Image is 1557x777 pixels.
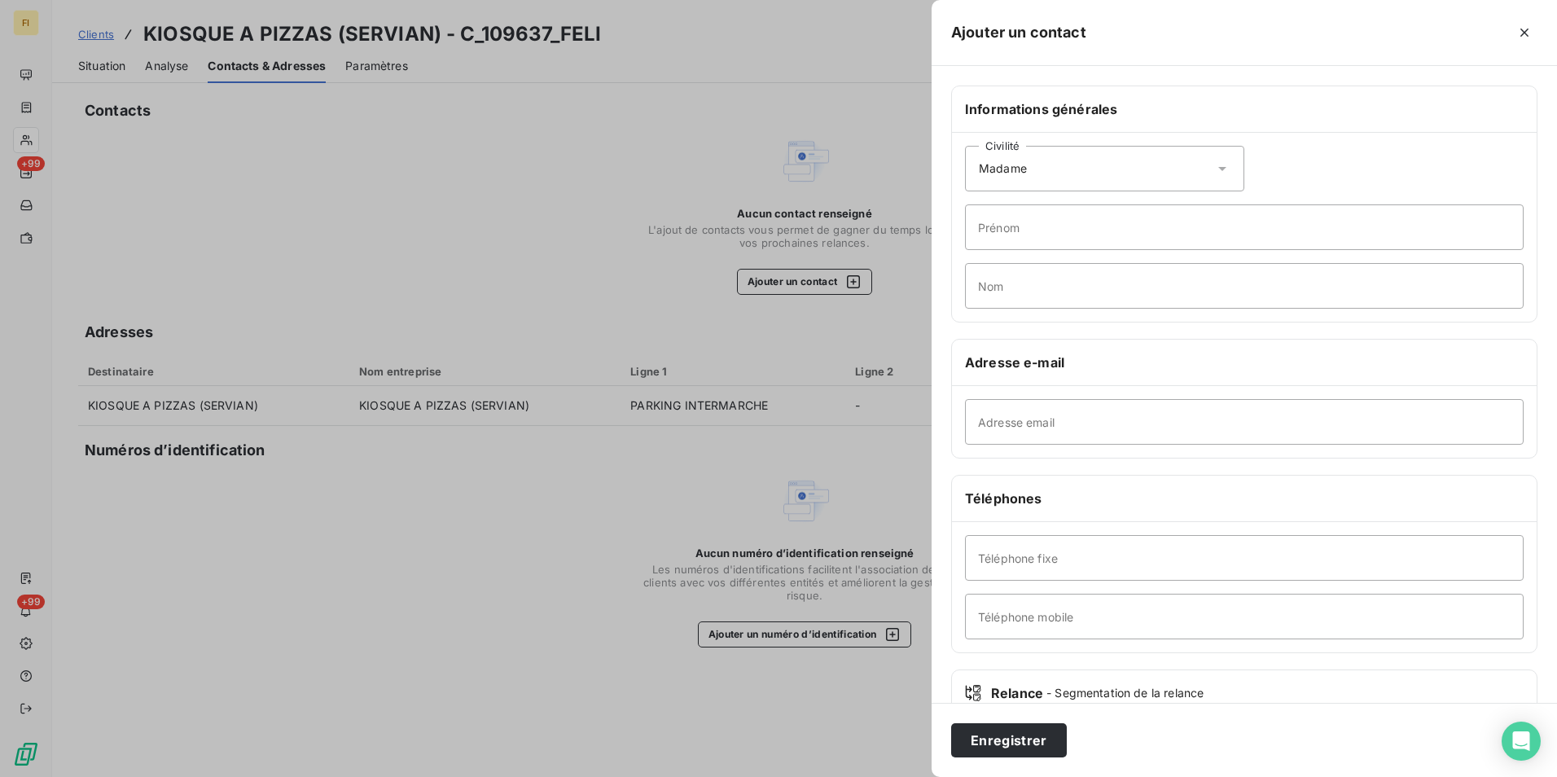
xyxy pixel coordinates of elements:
[965,263,1524,309] input: placeholder
[965,204,1524,250] input: placeholder
[965,399,1524,445] input: placeholder
[965,594,1524,639] input: placeholder
[951,723,1067,757] button: Enregistrer
[1502,722,1541,761] div: Open Intercom Messenger
[965,683,1524,703] div: Relance
[965,535,1524,581] input: placeholder
[979,160,1027,177] span: Madame
[1046,685,1204,701] span: - Segmentation de la relance
[951,21,1086,44] h5: Ajouter un contact
[965,353,1524,372] h6: Adresse e-mail
[965,99,1524,119] h6: Informations générales
[965,489,1524,508] h6: Téléphones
